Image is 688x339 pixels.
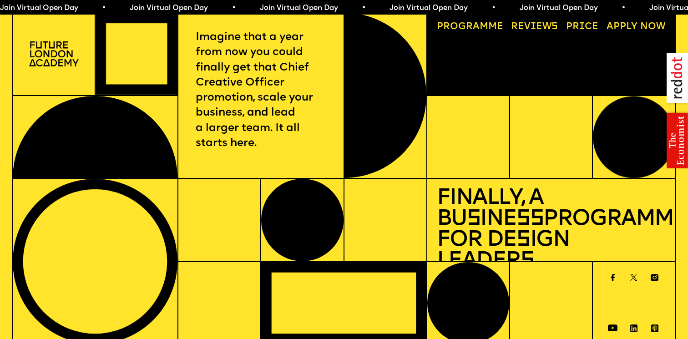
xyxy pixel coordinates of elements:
span: a [473,22,480,31]
span: • [101,5,105,12]
span: s [521,250,534,272]
span: A [607,22,613,31]
span: ss [516,208,543,230]
h1: Finally, a Bu ine Programme for De ign Leader [437,188,665,272]
span: • [491,5,495,12]
a: Reviews [506,18,563,37]
span: • [231,5,235,12]
span: • [620,5,624,12]
span: s [516,229,530,251]
span: • [360,5,364,12]
a: Price [562,18,603,37]
a: Programme [432,18,508,37]
a: Apply now [602,18,670,37]
p: Imagine that a year from now you could finally get that Chief Creative Officer promotion, scale y... [196,30,326,151]
span: s [467,208,481,230]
